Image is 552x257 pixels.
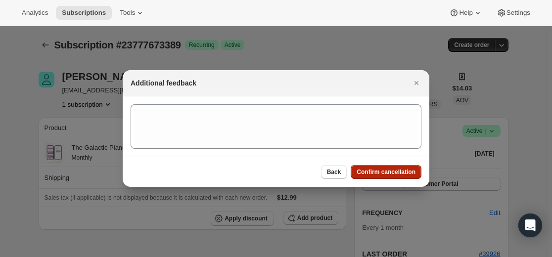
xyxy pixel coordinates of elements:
[114,6,151,20] button: Tools
[120,9,135,17] span: Tools
[321,165,347,179] button: Back
[16,6,54,20] button: Analytics
[518,214,542,237] div: Open Intercom Messenger
[459,9,472,17] span: Help
[443,6,488,20] button: Help
[327,168,341,176] span: Back
[351,165,421,179] button: Confirm cancellation
[357,168,415,176] span: Confirm cancellation
[410,76,423,90] button: Close
[22,9,48,17] span: Analytics
[506,9,530,17] span: Settings
[62,9,106,17] span: Subscriptions
[56,6,112,20] button: Subscriptions
[131,78,196,88] h2: Additional feedback
[491,6,536,20] button: Settings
